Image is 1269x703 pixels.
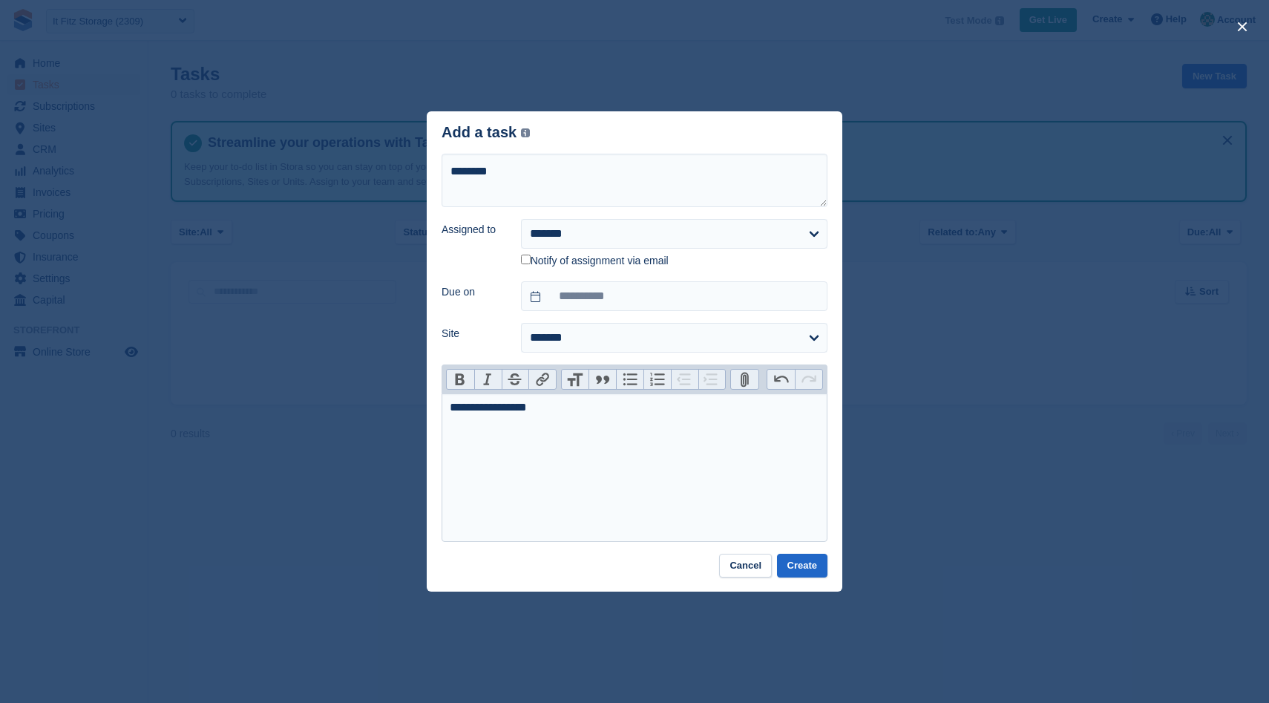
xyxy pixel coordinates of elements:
[474,370,502,389] button: Italic
[588,370,616,389] button: Quote
[671,370,698,389] button: Decrease Level
[528,370,556,389] button: Link
[447,370,474,389] button: Bold
[795,370,822,389] button: Redo
[643,370,671,389] button: Numbers
[521,128,530,137] img: icon-info-grey-7440780725fd019a000dd9b08b2336e03edf1995a4989e88bcd33f0948082b44.svg
[719,554,772,578] button: Cancel
[1230,15,1254,39] button: close
[777,554,827,578] button: Create
[521,255,531,264] input: Notify of assignment via email
[521,255,669,268] label: Notify of assignment via email
[442,222,503,238] label: Assigned to
[442,326,503,341] label: Site
[731,370,758,389] button: Attach Files
[616,370,643,389] button: Bullets
[502,370,529,389] button: Strikethrough
[562,370,589,389] button: Heading
[767,370,795,389] button: Undo
[442,284,503,300] label: Due on
[698,370,726,389] button: Increase Level
[442,124,530,141] div: Add a task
